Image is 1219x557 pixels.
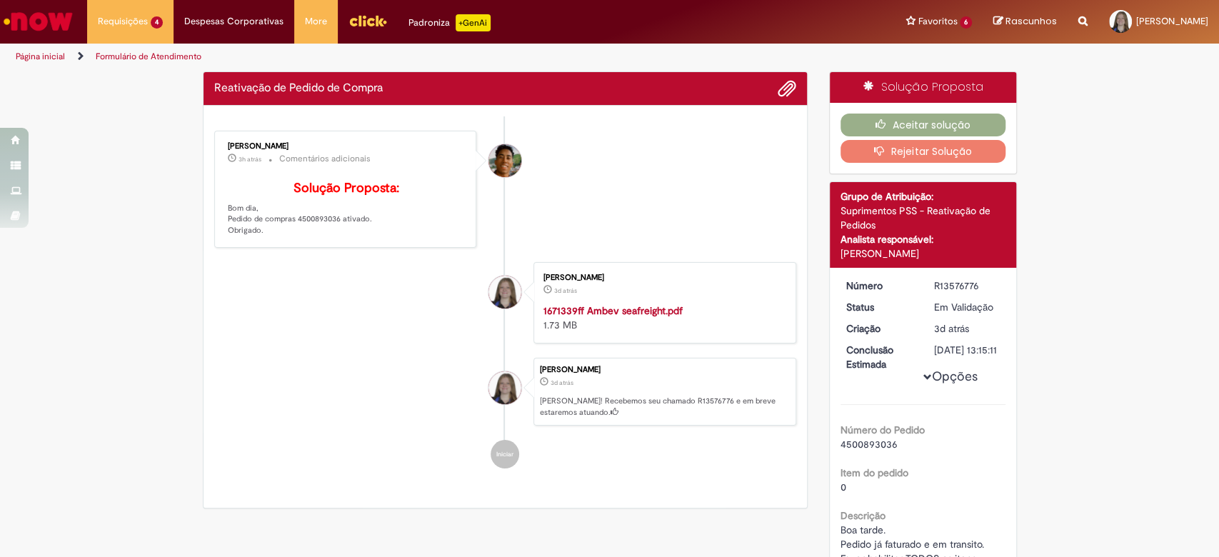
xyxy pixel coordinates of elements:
[960,16,972,29] span: 6
[239,155,261,164] span: 3h atrás
[836,300,923,314] dt: Status
[184,14,284,29] span: Despesas Corporativas
[934,343,1000,357] div: [DATE] 13:15:11
[841,246,1005,261] div: [PERSON_NAME]
[934,278,1000,293] div: R13576776
[348,10,387,31] img: click_logo_yellow_360x200.png
[239,155,261,164] time: 01/10/2025 11:55:31
[841,423,925,436] b: Número do Pedido
[540,396,788,418] p: [PERSON_NAME]! Recebemos seu chamado R13576776 e em breve estaremos atuando.
[841,140,1005,163] button: Rejeitar Solução
[554,286,577,295] span: 3d atrás
[305,14,327,29] span: More
[294,180,399,196] b: Solução Proposta:
[934,322,969,335] time: 29/09/2025 13:15:08
[540,366,788,374] div: [PERSON_NAME]
[841,481,846,493] span: 0
[551,378,573,387] span: 3d atrás
[488,276,521,308] div: Tarsila Fernanda Arroyo Gabriel
[543,303,781,332] div: 1.73 MB
[993,15,1057,29] a: Rascunhos
[543,304,683,317] a: 1671339ff Ambev seafreight.pdf
[836,321,923,336] dt: Criação
[214,116,797,483] ul: Histórico de tíquete
[836,278,923,293] dt: Número
[214,358,797,426] li: Tarsila Fernanda Arroyo Gabriel
[488,371,521,404] div: Tarsila Fernanda Arroyo Gabriel
[934,321,1000,336] div: 29/09/2025 13:15:08
[228,181,466,236] p: Bom dia, Pedido de compras 4500893036 ativado. Obrigado.
[214,82,383,95] h2: Reativação de Pedido de Compra Histórico de tíquete
[408,14,491,31] div: Padroniza
[841,466,908,479] b: Item do pedido
[279,153,371,165] small: Comentários adicionais
[543,274,781,282] div: [PERSON_NAME]
[551,378,573,387] time: 29/09/2025 13:15:08
[96,51,201,62] a: Formulário de Atendimento
[98,14,148,29] span: Requisições
[11,44,802,70] ul: Trilhas de página
[1136,15,1208,27] span: [PERSON_NAME]
[778,79,796,98] button: Adicionar anexos
[841,509,886,522] b: Descrição
[1,7,75,36] img: ServiceNow
[456,14,491,31] p: +GenAi
[934,300,1000,314] div: Em Validação
[841,438,898,451] span: 4500893036
[16,51,65,62] a: Página inicial
[1005,14,1057,28] span: Rascunhos
[841,204,1005,232] div: Suprimentos PSS - Reativação de Pedidos
[841,232,1005,246] div: Analista responsável:
[934,322,969,335] span: 3d atrás
[151,16,163,29] span: 4
[836,343,923,371] dt: Conclusão Estimada
[841,114,1005,136] button: Aceitar solução
[918,14,957,29] span: Favoritos
[488,144,521,177] div: Victor Oliveira Reis Da Cruz
[830,72,1016,103] div: Solução Proposta
[554,286,577,295] time: 29/09/2025 13:15:07
[841,189,1005,204] div: Grupo de Atribuição:
[228,142,466,151] div: [PERSON_NAME]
